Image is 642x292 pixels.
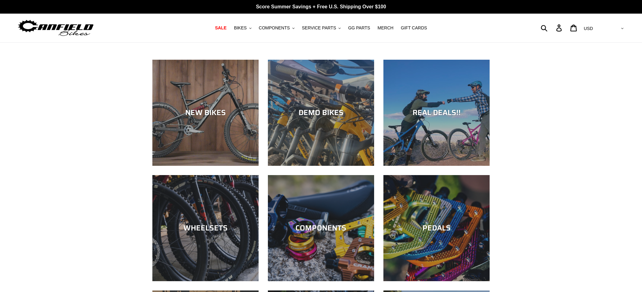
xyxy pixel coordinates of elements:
a: GIFT CARDS [398,24,430,32]
div: NEW BIKES [152,108,259,117]
input: Search [544,21,560,35]
a: NEW BIKES [152,60,259,166]
div: REAL DEALS!! [383,108,490,117]
a: COMPONENTS [268,175,374,281]
div: WHEELSETS [152,224,259,233]
a: DEMO BIKES [268,60,374,166]
span: BIKES [234,25,247,31]
button: SERVICE PARTS [299,24,344,32]
span: SERVICE PARTS [302,25,336,31]
button: COMPONENTS [256,24,298,32]
a: REAL DEALS!! [383,60,490,166]
button: BIKES [231,24,254,32]
img: Canfield Bikes [17,18,94,38]
div: DEMO BIKES [268,108,374,117]
a: GG PARTS [345,24,373,32]
span: SALE [215,25,226,31]
a: PEDALS [383,175,490,281]
span: COMPONENTS [259,25,290,31]
span: GG PARTS [348,25,370,31]
div: COMPONENTS [268,224,374,233]
a: MERCH [374,24,396,32]
span: GIFT CARDS [401,25,427,31]
a: WHEELSETS [152,175,259,281]
div: PEDALS [383,224,490,233]
a: SALE [212,24,229,32]
span: MERCH [378,25,393,31]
